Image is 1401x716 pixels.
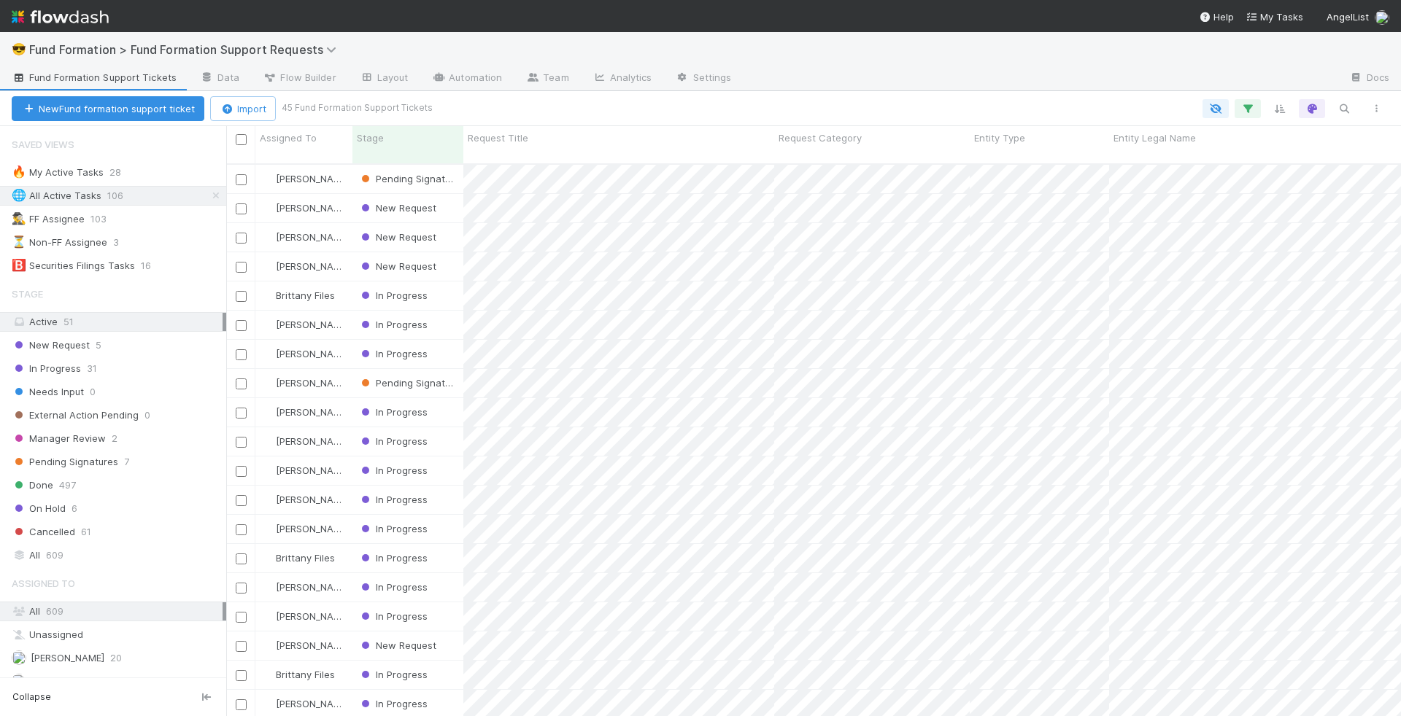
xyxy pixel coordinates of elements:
img: avatar_892eb56c-5b5a-46db-bf0b-2a9023d0e8f8.png [262,581,274,593]
div: New Request [358,259,436,273]
span: 🕵️‍♂️ [12,212,26,225]
span: ⏳ [12,236,26,248]
div: [PERSON_NAME] [261,201,345,215]
span: In Progress [358,610,428,622]
div: [PERSON_NAME] [261,230,345,244]
span: On Hold [12,499,66,518]
small: 45 Fund Formation Support Tickets [282,101,433,114]
span: 51 [63,316,74,327]
span: Request Title [468,131,528,145]
span: [PERSON_NAME] [276,202,350,214]
span: New Request [358,639,436,651]
span: Brittany Files [276,669,335,680]
div: In Progress [358,434,428,448]
span: In Progress [358,552,428,564]
a: Data [188,67,251,90]
span: 12 [96,672,106,690]
a: My Tasks [1246,9,1303,24]
input: Toggle Row Selected [236,320,247,331]
span: [PERSON_NAME] [276,698,350,709]
span: Entity Legal Name [1114,131,1196,145]
span: Stage [357,131,384,145]
input: Toggle Row Selected [236,262,247,273]
span: 0 [144,406,150,424]
div: In Progress [358,696,428,711]
div: FF Assignee [12,210,85,228]
span: Brittany Files [276,289,335,301]
div: [PERSON_NAME] [261,521,345,536]
img: logo-inverted-e16ddd16eac7371096b0.svg [12,4,109,29]
img: avatar_892eb56c-5b5a-46db-bf0b-2a9023d0e8f8.png [262,348,274,359]
div: In Progress [358,580,428,594]
div: In Progress [358,288,428,303]
span: [PERSON_NAME] [276,464,350,476]
span: Needs Input [12,383,84,401]
span: In Progress [358,435,428,447]
input: Toggle Row Selected [236,641,247,652]
a: Analytics [581,67,664,90]
span: Fund Formation > Fund Formation Support Requests [29,42,344,57]
span: [PERSON_NAME] [276,319,350,330]
span: Assigned To [12,569,75,598]
span: Pending Signatures [12,453,118,471]
img: avatar_892eb56c-5b5a-46db-bf0b-2a9023d0e8f8.png [262,494,274,505]
input: Toggle Row Selected [236,174,247,185]
div: [PERSON_NAME] [261,259,345,273]
div: In Progress [358,317,428,332]
span: 😎 [12,43,26,55]
img: avatar_b467e446-68e1-4310-82a7-76c532dc3f4b.png [262,319,274,330]
div: [PERSON_NAME] [261,375,345,390]
div: [PERSON_NAME] [261,580,345,594]
span: In Progress [358,406,428,418]
img: avatar_15e23c35-4711-4c0d-85f4-3400723cad14.png [12,674,26,688]
span: New Request [12,336,90,354]
img: avatar_b467e446-68e1-4310-82a7-76c532dc3f4b.png [262,231,274,243]
span: Done [12,476,53,494]
span: New Request [358,202,436,214]
span: In Progress [358,464,428,476]
div: Help [1199,9,1234,24]
div: [PERSON_NAME] [261,171,345,186]
a: Layout [348,67,420,90]
span: New Request [358,260,436,272]
img: avatar_892eb56c-5b5a-46db-bf0b-2a9023d0e8f8.png [262,202,274,214]
input: Toggle Row Selected [236,699,247,710]
span: [PERSON_NAME] [276,231,350,243]
input: Toggle Row Selected [236,408,247,419]
span: 609 [46,546,63,564]
div: New Request [358,230,436,244]
span: 106 [107,187,138,205]
input: Toggle Row Selected [236,495,247,506]
span: 0 [90,383,96,401]
div: Unassigned [12,626,223,644]
span: In Progress [358,669,428,680]
span: Pending Signatures [358,377,465,389]
div: In Progress [358,492,428,507]
div: Brittany Files [261,667,335,682]
span: 3 [113,233,134,252]
div: Brittany Files [261,288,335,303]
div: In Progress [358,667,428,682]
span: [PERSON_NAME] [276,406,350,418]
span: 61 [81,523,91,541]
input: Toggle Row Selected [236,378,247,389]
button: NewFund formation support ticket [12,96,204,121]
span: 103 [90,210,121,228]
img: avatar_15e23c35-4711-4c0d-85f4-3400723cad14.png [262,552,274,564]
div: [PERSON_NAME] [261,492,345,507]
span: 5 [96,336,101,354]
span: 2 [112,429,117,448]
span: My Tasks [1246,11,1303,23]
input: Toggle Row Selected [236,583,247,594]
span: Collapse [12,690,51,704]
span: 31 [87,359,97,378]
span: In Progress [358,319,428,330]
div: Brittany Files [261,550,335,565]
span: Brittany Files [31,675,90,687]
span: Manager Review [12,429,106,448]
div: [PERSON_NAME] [261,434,345,448]
input: Toggle Row Selected [236,233,247,244]
span: 28 [109,163,136,182]
span: 609 [46,605,63,617]
a: Flow Builder [251,67,347,90]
